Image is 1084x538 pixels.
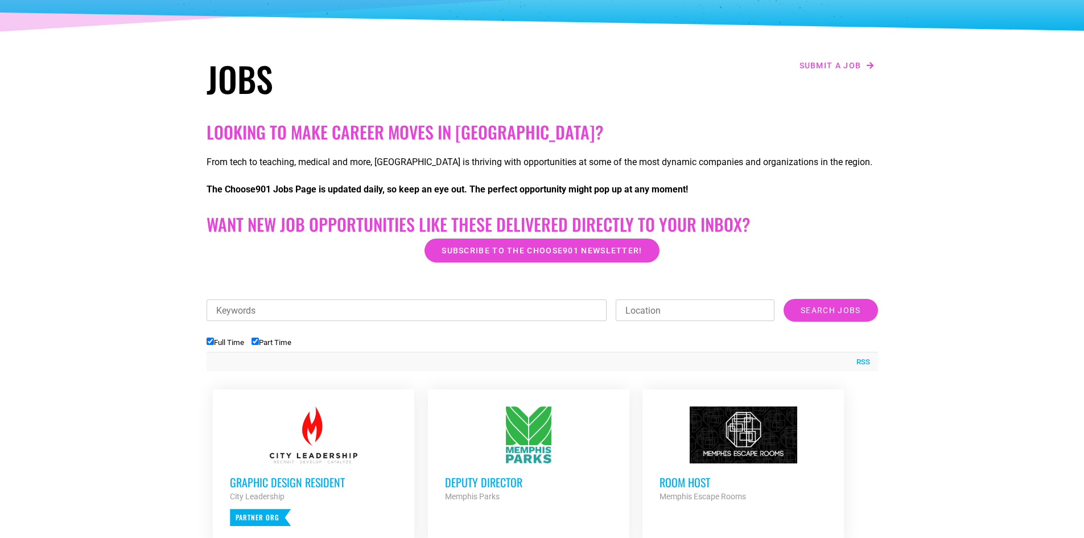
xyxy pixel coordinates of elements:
[207,184,688,195] strong: The Choose901 Jobs Page is updated daily, so keep an eye out. The perfect opportunity might pop u...
[207,214,878,235] h2: Want New Job Opportunities like these Delivered Directly to your Inbox?
[207,122,878,142] h2: Looking to make career moves in [GEOGRAPHIC_DATA]?
[660,492,746,501] strong: Memphis Escape Rooms
[230,475,397,490] h3: Graphic Design Resident
[442,247,642,254] span: Subscribe to the Choose901 newsletter!
[207,338,244,347] label: Full Time
[207,338,214,345] input: Full Time
[252,338,259,345] input: Part Time
[445,492,500,501] strong: Memphis Parks
[207,299,607,321] input: Keywords
[428,389,629,520] a: Deputy Director Memphis Parks
[660,475,827,490] h3: Room Host
[851,356,870,368] a: RSS
[445,475,612,490] h3: Deputy Director
[252,338,291,347] label: Part Time
[230,492,285,501] strong: City Leadership
[616,299,774,321] input: Location
[784,299,877,322] input: Search Jobs
[424,239,659,262] a: Subscribe to the Choose901 newsletter!
[207,58,537,99] h1: Jobs
[230,509,291,526] p: Partner Org
[799,61,862,69] span: Submit a job
[796,58,878,73] a: Submit a job
[207,155,878,169] p: From tech to teaching, medical and more, [GEOGRAPHIC_DATA] is thriving with opportunities at some...
[642,389,844,520] a: Room Host Memphis Escape Rooms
